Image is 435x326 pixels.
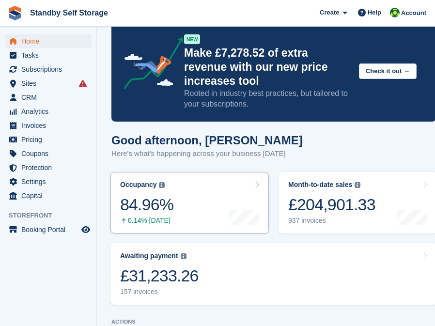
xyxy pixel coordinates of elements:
span: Account [401,8,426,18]
a: menu [5,161,92,174]
div: £204,901.33 [288,195,375,215]
p: Here's what's happening across your business [DATE] [111,148,303,159]
button: Check it out → [359,63,417,79]
i: Smart entry sync failures have occurred [79,79,87,87]
div: 84.96% [120,195,173,215]
a: menu [5,119,92,132]
span: Coupons [21,147,79,160]
span: Tasks [21,48,79,62]
a: menu [5,147,92,160]
div: £31,233.26 [120,266,199,286]
p: Make £7,278.52 of extra revenue with our new price increases tool [184,46,351,88]
div: 0.14% [DATE] [120,217,173,225]
a: Standby Self Storage [26,5,112,21]
img: stora-icon-8386f47178a22dfd0bd8f6a31ec36ba5ce8667c1dd55bd0f319d3a0aa187defe.svg [8,6,22,20]
a: menu [5,223,92,236]
h1: Good afternoon, [PERSON_NAME] [111,134,303,147]
a: menu [5,91,92,104]
a: menu [5,189,92,202]
span: Settings [21,175,79,188]
img: icon-info-grey-7440780725fd019a000dd9b08b2336e03edf1995a4989e88bcd33f0948082b44.svg [355,182,360,188]
a: menu [5,34,92,48]
a: menu [5,77,92,90]
img: icon-info-grey-7440780725fd019a000dd9b08b2336e03edf1995a4989e88bcd33f0948082b44.svg [181,253,186,259]
span: Booking Portal [21,223,79,236]
span: Analytics [21,105,79,118]
span: Help [368,8,381,17]
a: menu [5,105,92,118]
div: Occupancy [120,181,156,189]
div: 157 invoices [120,288,199,296]
a: menu [5,133,92,146]
a: menu [5,62,92,76]
span: Home [21,34,79,48]
img: price-adjustments-announcement-icon-8257ccfd72463d97f412b2fc003d46551f7dbcb40ab6d574587a9cd5c0d94... [116,37,184,93]
a: menu [5,48,92,62]
span: Create [320,8,339,17]
div: NEW [184,34,200,44]
span: Subscriptions [21,62,79,76]
span: Protection [21,161,79,174]
a: menu [5,175,92,188]
a: Occupancy 84.96% 0.14% [DATE] [110,172,269,233]
div: Awaiting payment [120,252,178,260]
img: icon-info-grey-7440780725fd019a000dd9b08b2336e03edf1995a4989e88bcd33f0948082b44.svg [159,182,165,188]
span: Storefront [9,211,96,220]
img: John Ford [390,8,400,17]
div: 937 invoices [288,217,375,225]
span: CRM [21,91,79,104]
a: Preview store [80,224,92,235]
p: Rooted in industry best practices, but tailored to your subscriptions. [184,88,351,109]
span: Invoices [21,119,79,132]
span: Capital [21,189,79,202]
span: Pricing [21,133,79,146]
span: Sites [21,77,79,90]
div: Month-to-date sales [288,181,352,189]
